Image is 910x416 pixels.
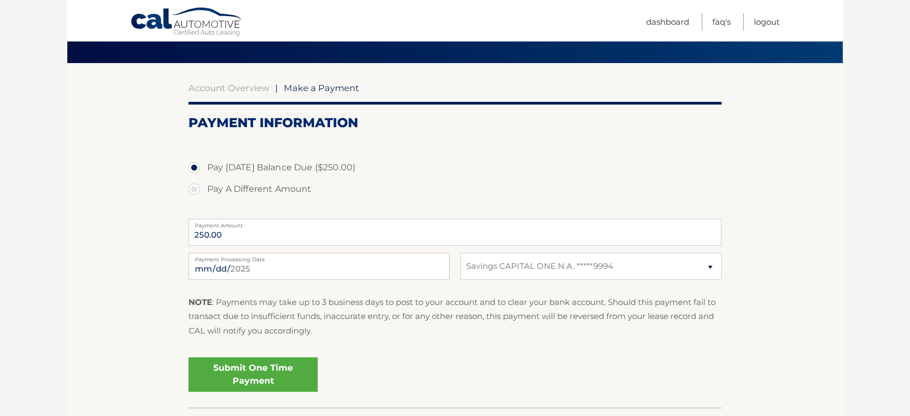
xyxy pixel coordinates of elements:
input: Payment Date [188,253,450,280]
p: : Payments may take up to 3 business days to post to your account and to clear your bank account.... [188,295,722,338]
label: Payment Amount [188,219,722,227]
input: Payment Amount [188,219,722,246]
a: Account Overview [188,82,269,93]
a: Submit One Time Payment [188,357,318,392]
span: | [275,82,278,93]
a: FAQ's [712,13,731,31]
h2: Payment Information [188,115,722,131]
label: Pay [DATE] Balance Due ($250.00) [188,157,722,178]
strong: NOTE [188,297,212,307]
label: Payment Processing Date [188,253,450,261]
label: Pay A Different Amount [188,178,722,200]
span: Make a Payment [284,82,359,93]
a: Logout [754,13,780,31]
a: Cal Automotive [130,7,243,38]
a: Dashboard [646,13,689,31]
